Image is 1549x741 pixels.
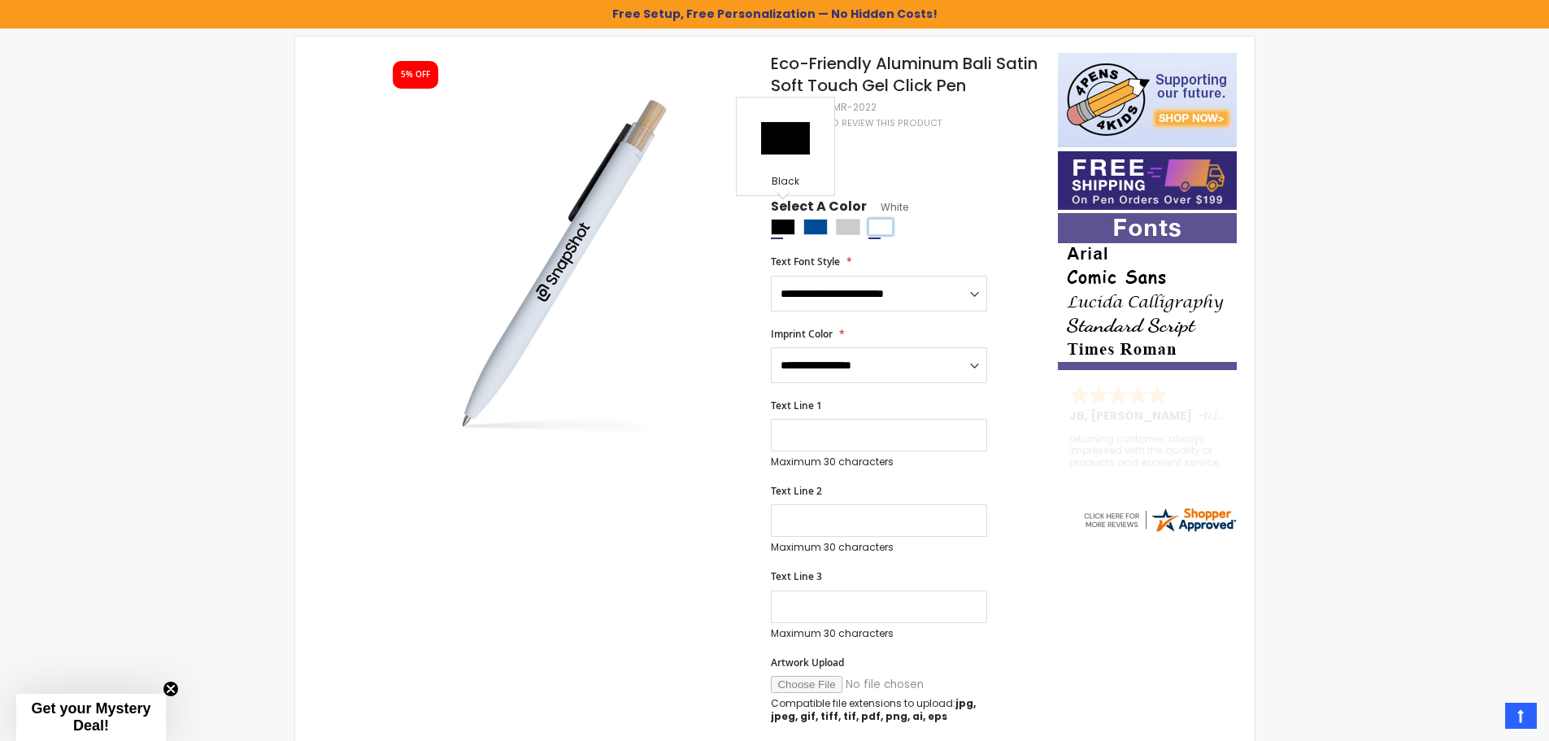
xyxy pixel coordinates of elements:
[1069,408,1198,424] span: JB, [PERSON_NAME]
[771,255,840,268] span: Text Font Style
[16,694,166,741] div: Get your Mystery Deal!Close teaser
[163,681,179,697] button: Close teaser
[803,219,828,235] div: Dark Blue
[771,198,867,220] span: Select A Color
[1058,53,1237,147] img: 4pens 4 kids
[1081,505,1238,534] img: 4pens.com widget logo
[741,175,830,191] div: Black
[1204,408,1225,424] span: NJ
[771,696,976,723] strong: jpg, jpeg, gif, tiff, tif, pdf, png, ai, eps
[771,327,833,341] span: Imprint Color
[1505,703,1537,729] a: Top
[771,541,987,554] p: Maximum 30 characters
[836,219,860,235] div: Grey Light
[771,219,795,235] div: Black
[1198,408,1339,424] span: - ,
[807,101,877,114] div: 4PG-MR-2022
[867,200,908,214] span: White
[771,117,942,129] a: Be the first to review this product
[1069,434,1227,469] div: returning customer, always impressed with the quality of products and excelent service, will retu...
[1058,213,1237,370] img: font-personalization-examples
[31,700,150,734] span: Get your Mystery Deal!
[771,697,987,723] p: Compatible file extensions to upload:
[1081,524,1238,538] a: 4pens.com certificate URL
[771,627,987,640] p: Maximum 30 characters
[771,399,822,412] span: Text Line 1
[771,484,822,498] span: Text Line 2
[1058,151,1237,210] img: Free shipping on orders over $199
[771,455,987,469] p: Maximum 30 characters
[401,69,430,81] div: 5% OFF
[771,52,1038,97] span: Eco-Friendly Aluminum Bali Satin Soft Touch Gel Click Pen
[771,569,822,583] span: Text Line 3
[771,656,844,669] span: Artwork Upload
[868,219,893,235] div: White
[378,76,750,448] img: 4pg-mr-2022-bali-satin-touch-pen_white_1.jpg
